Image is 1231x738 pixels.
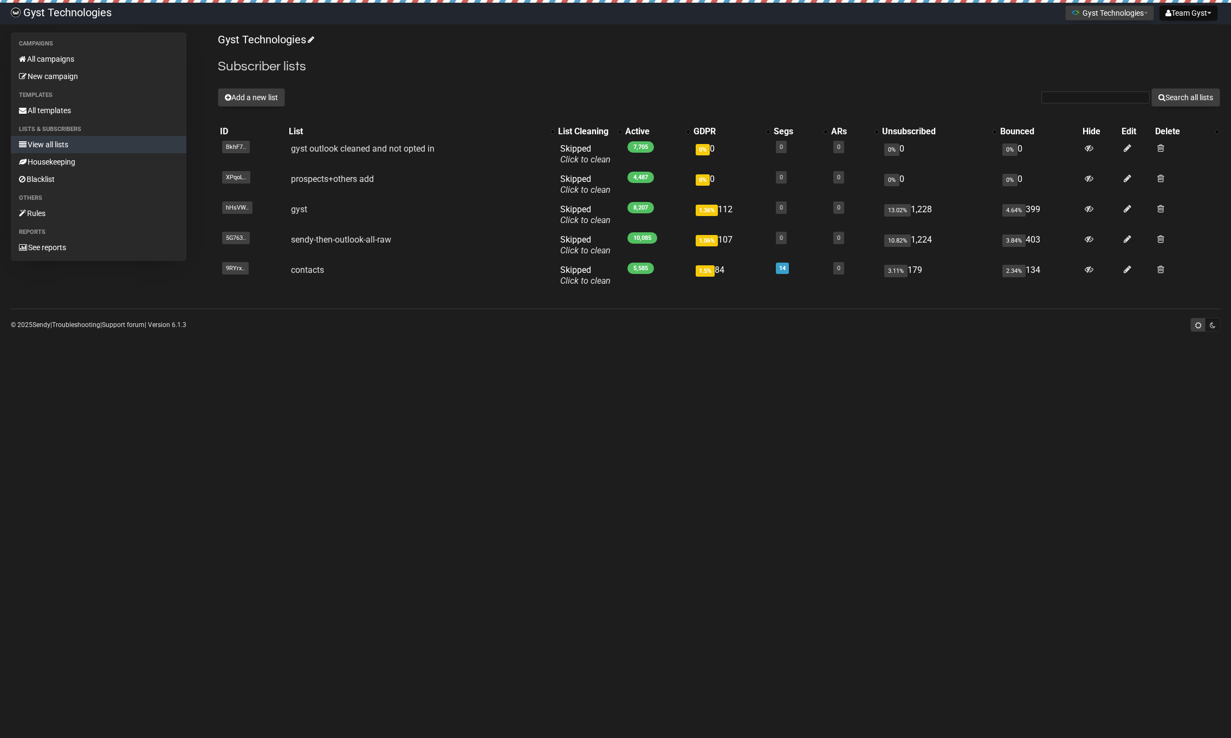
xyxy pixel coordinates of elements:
td: 0 [998,139,1080,169]
span: 1.06% [696,235,718,246]
li: Lists & subscribers [11,123,186,136]
span: 0% [884,174,899,186]
a: 0 [780,174,783,181]
th: Unsubscribed: No sort applied, activate to apply an ascending sort [880,124,998,139]
li: Others [11,192,186,205]
a: 14 [779,265,786,272]
span: BkhF7.. [222,141,250,153]
button: Add a new list [218,88,285,107]
span: 9RYrx.. [222,262,249,275]
div: Segs [774,126,818,137]
td: 1,228 [880,200,998,230]
span: hHsVW.. [222,201,252,214]
span: 0% [696,174,710,186]
a: All templates [11,102,186,119]
td: 403 [998,230,1080,260]
span: Skipped [560,234,611,256]
span: 7,705 [627,141,654,153]
button: Team Gyst [1159,5,1217,21]
a: Click to clean [560,215,611,225]
span: 0% [696,144,710,155]
button: Search all lists [1151,88,1220,107]
p: © 2025 | | | Version 6.1.3 [11,319,186,331]
td: 179 [880,260,998,291]
a: Click to clean [560,185,611,195]
li: Campaigns [11,37,186,50]
div: Bounced [1000,126,1078,137]
span: 0% [1002,174,1018,186]
span: 0% [1002,143,1018,156]
td: 399 [998,200,1080,230]
span: 10,085 [627,232,657,244]
span: 1.5% [696,265,715,277]
td: 0 [998,169,1080,200]
a: gyst [291,204,307,214]
div: Unsubscribed [882,126,987,137]
button: Gyst Technologies [1065,5,1154,21]
span: 5,585 [627,263,654,274]
a: 0 [837,143,840,151]
span: Skipped [560,174,611,195]
td: 0 [880,139,998,169]
td: 0 [691,139,772,169]
span: 3.11% [884,265,908,277]
a: 0 [837,234,840,241]
div: Delete [1155,126,1209,137]
a: All campaigns [11,50,186,68]
td: 112 [691,200,772,230]
th: Segs: No sort applied, activate to apply an ascending sort [772,124,829,139]
span: 8,207 [627,202,654,213]
span: Skipped [560,204,611,225]
span: XPqoL.. [222,171,250,184]
a: 0 [837,204,840,211]
td: 0 [691,169,772,200]
a: 0 [780,143,783,151]
th: Delete: No sort applied, activate to apply an ascending sort [1153,124,1220,139]
a: Blacklist [11,171,186,188]
h2: Subscriber lists [218,57,1220,76]
td: 84 [691,260,772,291]
div: Active [625,126,681,137]
div: Hide [1083,126,1118,137]
a: Support forum [102,321,145,329]
a: View all lists [11,136,186,153]
a: 0 [837,174,840,181]
span: 4,487 [627,172,654,183]
a: sendy-then-outlook-all-raw [291,234,391,245]
a: prospects+others add [291,174,374,184]
div: GDPR [694,126,761,137]
th: List: No sort applied, activate to apply an ascending sort [287,124,556,139]
div: List [289,126,545,137]
span: 2.34% [1002,265,1026,277]
a: Click to clean [560,276,611,286]
div: ARs [831,126,869,137]
img: 1.png [1071,8,1080,17]
div: ID [220,126,284,137]
th: Active: No sort applied, activate to apply an ascending sort [623,124,691,139]
th: List Cleaning: No sort applied, activate to apply an ascending sort [556,124,623,139]
div: Edit [1122,126,1151,137]
a: Click to clean [560,154,611,165]
td: 134 [998,260,1080,291]
th: Bounced: No sort applied, sorting is disabled [998,124,1080,139]
a: Gyst Technologies [218,33,313,46]
span: 13.02% [884,204,911,217]
a: Rules [11,205,186,222]
td: 0 [880,169,998,200]
th: Hide: No sort applied, sorting is disabled [1080,124,1120,139]
th: GDPR: No sort applied, activate to apply an ascending sort [691,124,772,139]
span: 10.82% [884,234,911,247]
span: 5G763.. [222,232,250,244]
td: 107 [691,230,772,260]
div: List Cleaning [558,126,612,137]
th: ARs: No sort applied, activate to apply an ascending sort [829,124,880,139]
a: Click to clean [560,245,611,256]
span: 4.64% [1002,204,1026,217]
th: Edit: No sort applied, sorting is disabled [1119,124,1153,139]
span: 3.84% [1002,234,1026,247]
img: 4bbcbfc452d929a90651847d6746e700 [11,8,21,17]
a: gyst outlook cleaned and not opted in [291,143,435,154]
a: Troubleshooting [52,321,100,329]
th: ID: No sort applied, sorting is disabled [218,124,287,139]
a: See reports [11,239,186,256]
